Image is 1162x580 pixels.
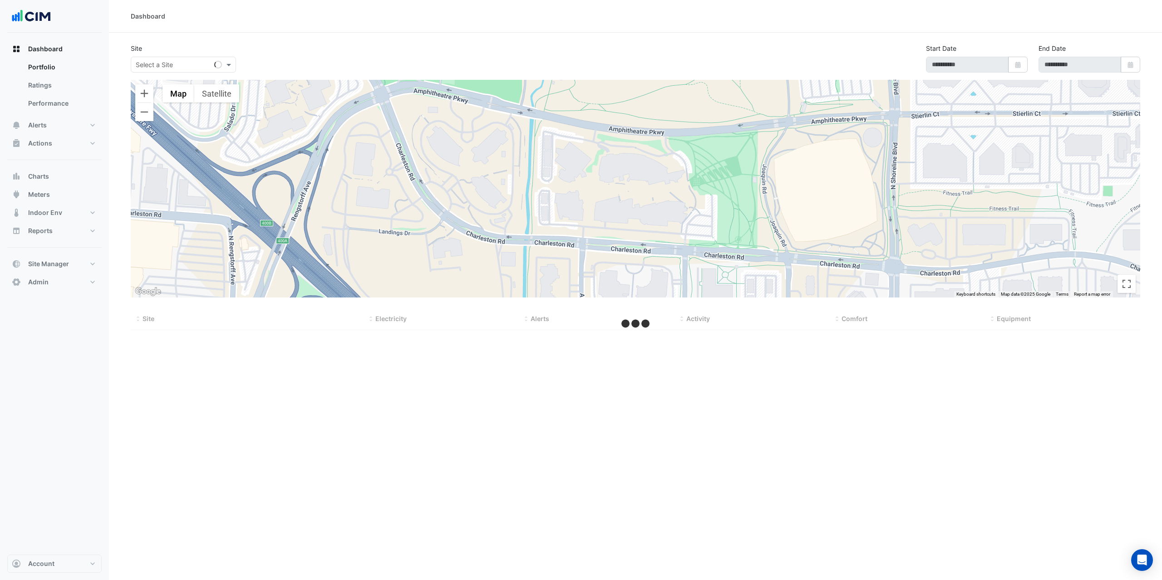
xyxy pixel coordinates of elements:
a: Performance [21,94,102,112]
label: End Date [1039,44,1066,53]
img: Google [133,286,163,297]
app-icon: Site Manager [12,259,21,268]
button: Account [7,555,102,573]
a: Terms [1056,292,1068,297]
button: Actions [7,134,102,152]
button: Charts [7,167,102,185]
span: Actions [28,139,52,148]
span: Activity [686,315,710,322]
button: Keyboard shortcuts [956,291,995,297]
app-icon: Indoor Env [12,208,21,217]
div: Dashboard [131,11,165,21]
a: Portfolio [21,58,102,76]
span: Comfort [842,315,867,322]
div: Open Intercom Messenger [1131,549,1153,571]
span: Equipment [997,315,1031,322]
label: Site [131,44,142,53]
span: Map data ©2025 Google [1001,292,1050,297]
a: Open this area in Google Maps (opens a new window) [133,286,163,297]
app-icon: Actions [12,139,21,148]
button: Indoor Env [7,204,102,222]
button: Show street map [162,84,194,102]
a: Report a map error [1074,292,1110,297]
button: Site Manager [7,255,102,273]
button: Admin [7,273,102,291]
button: Zoom in [135,84,153,102]
span: Site [143,315,154,322]
app-icon: Dashboard [12,44,21,54]
button: Meters [7,185,102,204]
app-icon: Alerts [12,121,21,130]
button: Toggle fullscreen view [1118,275,1136,293]
span: Dashboard [28,44,63,54]
button: Zoom out [135,103,153,121]
span: Account [28,559,54,568]
span: Alerts [531,315,549,322]
img: Company Logo [11,7,52,25]
label: Start Date [926,44,956,53]
button: Alerts [7,116,102,134]
span: Reports [28,226,53,235]
button: Show satellite imagery [194,84,239,102]
span: Admin [28,278,49,287]
button: Dashboard [7,40,102,58]
span: Site Manager [28,259,69,268]
app-icon: Reports [12,226,21,235]
app-icon: Charts [12,172,21,181]
div: Dashboard [7,58,102,116]
span: Indoor Env [28,208,62,217]
a: Ratings [21,76,102,94]
span: Meters [28,190,50,199]
span: Alerts [28,121,47,130]
span: Charts [28,172,49,181]
span: Electricity [375,315,407,322]
button: Reports [7,222,102,240]
app-icon: Meters [12,190,21,199]
app-icon: Admin [12,278,21,287]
